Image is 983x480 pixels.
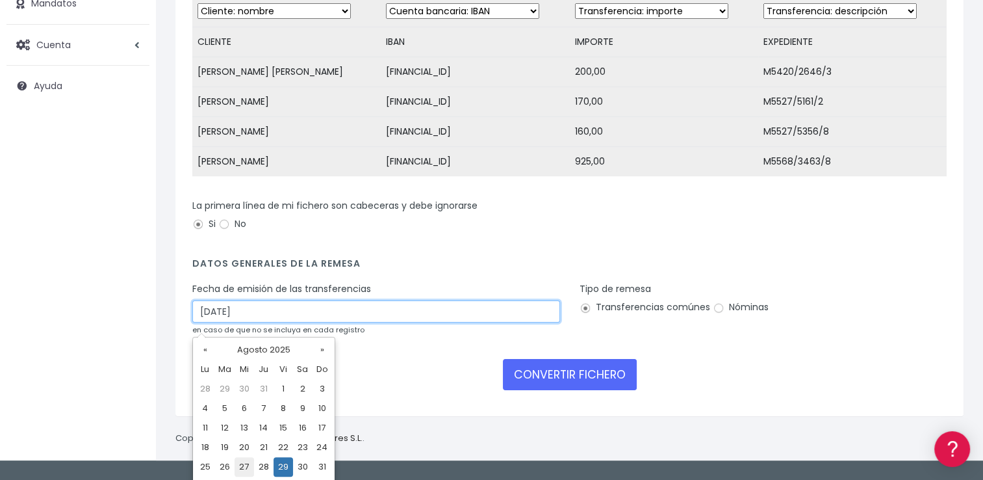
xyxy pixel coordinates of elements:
div: Información general [13,90,247,103]
td: 170,00 [570,87,758,117]
td: 28 [254,457,274,477]
div: Convertir ficheros [13,144,247,156]
a: Cuenta [6,31,149,59]
button: CONVERTIR FICHERO [503,359,637,390]
td: 5 [215,399,235,418]
td: M5568/3463/8 [758,147,947,177]
td: 3 [313,379,332,399]
td: [FINANCIAL_ID] [381,147,569,177]
a: General [13,279,247,299]
td: [PERSON_NAME] [192,117,381,147]
td: [FINANCIAL_ID] [381,117,569,147]
td: 28 [196,379,215,399]
a: Formatos [13,165,247,185]
th: Ju [254,360,274,379]
td: 29 [274,457,293,477]
label: Fecha de emisión de las transferencias [192,282,371,296]
td: 9 [293,399,313,418]
td: 19 [215,438,235,457]
td: IMPORTE [570,27,758,57]
td: 21 [254,438,274,457]
td: M5527/5161/2 [758,87,947,117]
td: [PERSON_NAME] [PERSON_NAME] [192,57,381,87]
small: en caso de que no se incluya en cada registro [192,325,364,335]
td: CLIENTE [192,27,381,57]
td: [PERSON_NAME] [192,147,381,177]
label: Tipo de remesa [580,282,651,296]
a: Perfiles de empresas [13,225,247,245]
label: Transferencias comúnes [580,300,710,314]
span: Ayuda [34,79,62,92]
div: Facturación [13,258,247,271]
label: Nóminas [713,300,769,314]
td: 11 [196,418,215,438]
td: 30 [235,379,254,399]
td: 10 [313,399,332,418]
td: 17 [313,418,332,438]
td: M5420/2646/3 [758,57,947,87]
a: POWERED BY ENCHANT [179,375,250,387]
td: 6 [235,399,254,418]
td: [FINANCIAL_ID] [381,57,569,87]
th: » [313,340,332,360]
td: [FINANCIAL_ID] [381,87,569,117]
td: 15 [274,418,293,438]
div: Programadores [13,312,247,325]
td: 20 [235,438,254,457]
td: 925,00 [570,147,758,177]
a: Videotutoriales [13,205,247,225]
td: 1 [274,379,293,399]
span: Cuenta [36,38,71,51]
td: 23 [293,438,313,457]
td: 2 [293,379,313,399]
th: Mi [235,360,254,379]
td: IBAN [381,27,569,57]
label: No [218,217,246,231]
td: 31 [313,457,332,477]
td: M5527/5356/8 [758,117,947,147]
td: 12 [215,418,235,438]
h4: Datos generales de la remesa [192,258,947,276]
td: 22 [274,438,293,457]
td: 14 [254,418,274,438]
td: 27 [235,457,254,477]
td: 200,00 [570,57,758,87]
a: Información general [13,111,247,131]
th: Lu [196,360,215,379]
td: 160,00 [570,117,758,147]
th: Sa [293,360,313,379]
label: Si [192,217,216,231]
td: 31 [254,379,274,399]
th: Ma [215,360,235,379]
td: EXPEDIENTE [758,27,947,57]
td: [PERSON_NAME] [192,87,381,117]
td: 30 [293,457,313,477]
td: 4 [196,399,215,418]
button: Contáctanos [13,348,247,371]
td: 18 [196,438,215,457]
td: 24 [313,438,332,457]
td: 7 [254,399,274,418]
th: Agosto 2025 [215,340,313,360]
a: Problemas habituales [13,185,247,205]
th: « [196,340,215,360]
th: Vi [274,360,293,379]
td: 25 [196,457,215,477]
label: La primera línea de mi fichero son cabeceras y debe ignorarse [192,199,478,213]
a: API [13,332,247,353]
td: 29 [215,379,235,399]
p: Copyright © 2025 . [175,432,364,446]
th: Do [313,360,332,379]
td: 16 [293,418,313,438]
td: 13 [235,418,254,438]
td: 26 [215,457,235,477]
td: 8 [274,399,293,418]
a: Ayuda [6,72,149,100]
